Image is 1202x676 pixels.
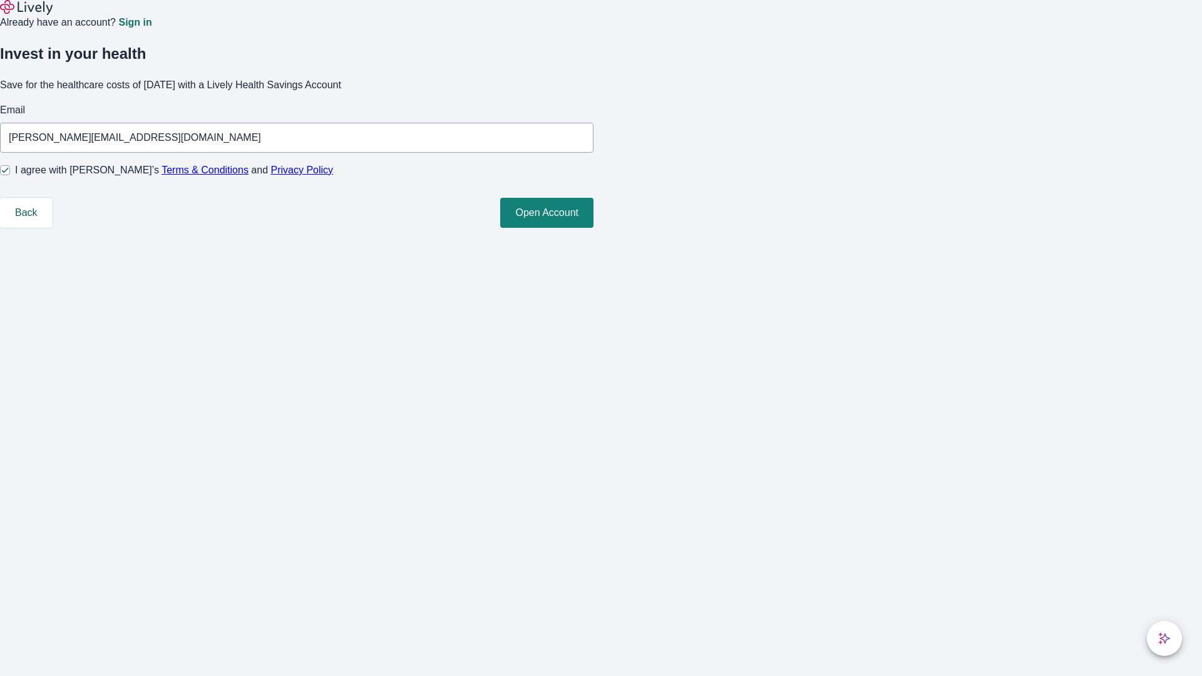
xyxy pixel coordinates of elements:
a: Terms & Conditions [162,165,249,175]
span: I agree with [PERSON_NAME]’s and [15,163,333,178]
svg: Lively AI Assistant [1158,632,1171,645]
a: Sign in [118,18,152,28]
a: Privacy Policy [271,165,334,175]
button: Open Account [500,198,593,228]
button: chat [1147,621,1182,656]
